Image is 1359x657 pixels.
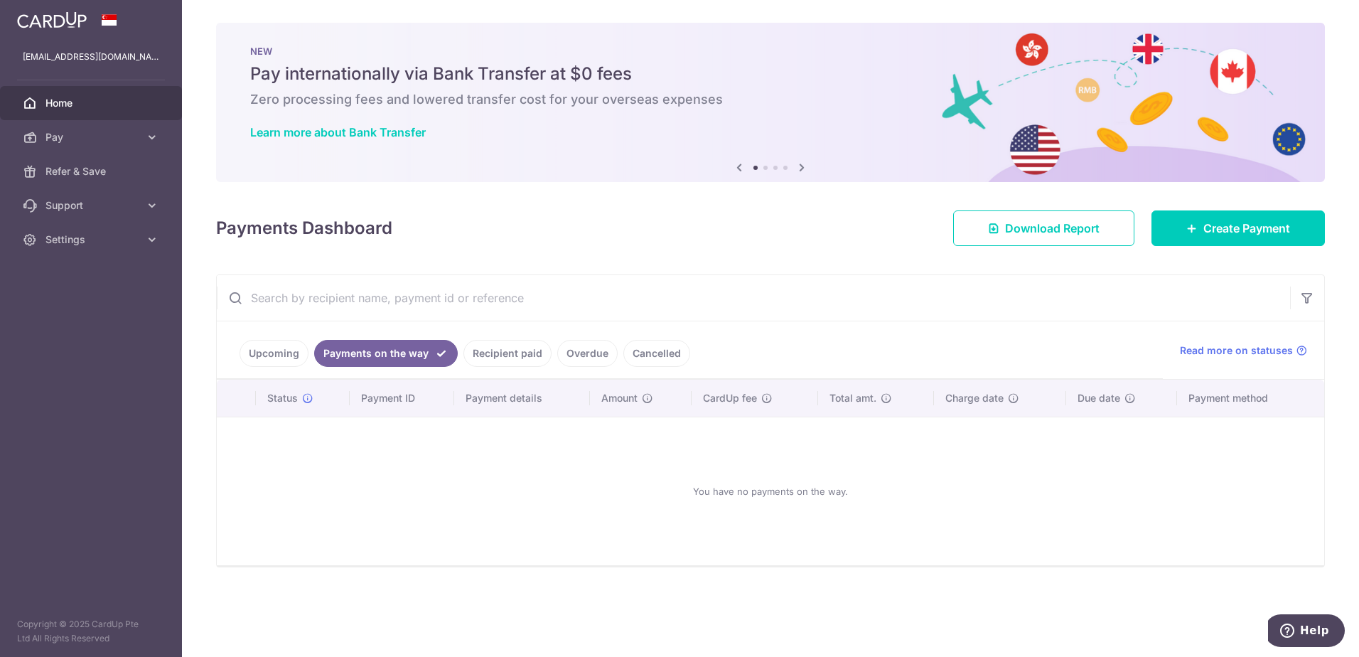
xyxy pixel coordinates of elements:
[234,429,1307,554] div: You have no payments on the way.
[216,23,1325,182] img: Bank transfer banner
[267,391,298,405] span: Status
[1177,380,1324,417] th: Payment method
[1005,220,1100,237] span: Download Report
[217,275,1290,321] input: Search by recipient name, payment id or reference
[250,125,426,139] a: Learn more about Bank Transfer
[45,96,139,110] span: Home
[454,380,590,417] th: Payment details
[1180,343,1307,358] a: Read more on statuses
[1078,391,1120,405] span: Due date
[829,391,876,405] span: Total amt.
[250,63,1291,85] h5: Pay internationally via Bank Transfer at $0 fees
[45,130,139,144] span: Pay
[1268,614,1345,650] iframe: Opens a widget where you can find more information
[240,340,308,367] a: Upcoming
[601,391,638,405] span: Amount
[557,340,618,367] a: Overdue
[23,50,159,64] p: [EMAIL_ADDRESS][DOMAIN_NAME]
[314,340,458,367] a: Payments on the way
[703,391,757,405] span: CardUp fee
[1180,343,1293,358] span: Read more on statuses
[216,215,392,241] h4: Payments Dashboard
[45,164,139,178] span: Refer & Save
[623,340,690,367] a: Cancelled
[945,391,1004,405] span: Charge date
[463,340,552,367] a: Recipient paid
[17,11,87,28] img: CardUp
[250,91,1291,108] h6: Zero processing fees and lowered transfer cost for your overseas expenses
[45,233,139,247] span: Settings
[1151,210,1325,246] a: Create Payment
[45,198,139,213] span: Support
[1203,220,1290,237] span: Create Payment
[250,46,1291,57] p: NEW
[953,210,1134,246] a: Download Report
[350,380,454,417] th: Payment ID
